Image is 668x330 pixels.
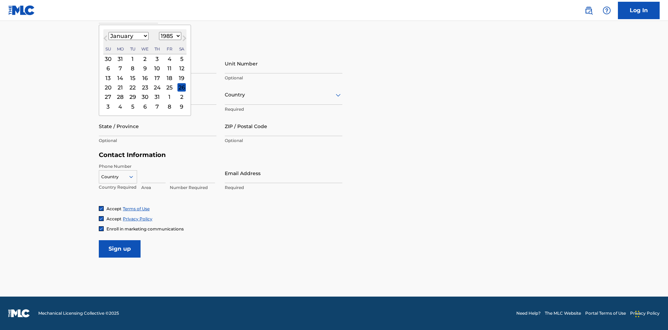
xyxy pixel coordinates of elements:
[165,93,174,101] div: Choose Friday, February 1st, 1985
[177,55,186,63] div: Choose Saturday, January 5th, 1985
[177,74,186,82] div: Choose Saturday, January 19th, 1985
[116,83,125,92] div: Choose Monday, January 21st, 1985
[128,55,137,63] div: Choose Tuesday, January 1st, 1985
[128,102,137,111] div: Choose Tuesday, February 5th, 1985
[141,55,149,63] div: Choose Wednesday, January 2nd, 1985
[141,93,149,101] div: Choose Wednesday, January 30th, 1985
[116,64,125,73] div: Choose Monday, January 7th, 1985
[116,74,125,82] div: Choose Monday, January 14th, 1985
[635,304,639,324] div: Drag
[585,310,626,316] a: Portal Terms of Use
[165,45,174,53] div: Friday
[99,227,103,231] img: checkbox
[116,45,125,53] div: Monday
[8,309,30,317] img: logo
[104,64,112,73] div: Choose Sunday, January 6th, 1985
[633,297,668,330] iframe: Chat Widget
[584,6,593,15] img: search
[618,2,660,19] a: Log In
[99,240,141,258] input: Sign up
[165,83,174,92] div: Choose Friday, January 25th, 1985
[8,5,35,15] img: MLC Logo
[116,55,125,63] div: Choose Monday, December 31st, 1984
[38,310,119,316] span: Mechanical Licensing Collective © 2025
[123,216,152,221] a: Privacy Policy
[99,25,191,116] div: Choose Date
[104,45,112,53] div: Sunday
[99,184,137,190] p: Country Required
[153,102,161,111] div: Choose Thursday, February 7th, 1985
[116,102,125,111] div: Choose Monday, February 4th, 1985
[104,102,112,111] div: Choose Sunday, February 3rd, 1985
[600,3,614,17] div: Help
[153,74,161,82] div: Choose Thursday, January 17th, 1985
[141,83,149,92] div: Choose Wednesday, January 23rd, 1985
[104,83,112,92] div: Choose Sunday, January 20th, 1985
[165,55,174,63] div: Choose Friday, January 4th, 1985
[106,216,121,221] span: Accept
[141,74,149,82] div: Choose Wednesday, January 16th, 1985
[582,3,596,17] a: Public Search
[123,206,150,211] a: Terms of Use
[104,55,112,63] div: Choose Sunday, December 30th, 1984
[99,137,216,144] p: Optional
[141,102,149,111] div: Choose Wednesday, February 6th, 1985
[99,46,569,54] h5: Personal Address
[128,83,137,92] div: Choose Tuesday, January 22nd, 1985
[603,6,611,15] img: help
[128,45,137,53] div: Tuesday
[128,74,137,82] div: Choose Tuesday, January 15th, 1985
[153,83,161,92] div: Choose Thursday, January 24th, 1985
[141,45,149,53] div: Wednesday
[153,45,161,53] div: Thursday
[141,184,166,191] p: Area
[225,184,342,191] p: Required
[99,217,103,221] img: checkbox
[165,74,174,82] div: Choose Friday, January 18th, 1985
[116,93,125,101] div: Choose Monday, January 28th, 1985
[516,310,541,316] a: Need Help?
[165,64,174,73] div: Choose Friday, January 11th, 1985
[630,310,660,316] a: Privacy Policy
[106,206,121,211] span: Accept
[104,74,112,82] div: Choose Sunday, January 13th, 1985
[128,93,137,101] div: Choose Tuesday, January 29th, 1985
[177,45,186,53] div: Saturday
[153,93,161,101] div: Choose Thursday, January 31st, 1985
[128,64,137,73] div: Choose Tuesday, January 8th, 1985
[225,106,342,112] p: Required
[103,54,186,111] div: Month January, 1985
[177,83,186,92] div: Choose Saturday, January 26th, 1985
[170,184,215,191] p: Number Required
[106,226,184,231] span: Enroll in marketing communications
[153,55,161,63] div: Choose Thursday, January 3rd, 1985
[104,93,112,101] div: Choose Sunday, January 27th, 1985
[99,206,103,211] img: checkbox
[225,137,342,144] p: Optional
[99,151,342,159] h5: Contact Information
[153,64,161,73] div: Choose Thursday, January 10th, 1985
[100,34,111,45] button: Previous Month
[179,34,190,45] button: Next Month
[177,64,186,73] div: Choose Saturday, January 12th, 1985
[225,75,342,81] p: Optional
[177,93,186,101] div: Choose Saturday, February 2nd, 1985
[165,102,174,111] div: Choose Friday, February 8th, 1985
[177,102,186,111] div: Choose Saturday, February 9th, 1985
[545,310,581,316] a: The MLC Website
[141,64,149,73] div: Choose Wednesday, January 9th, 1985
